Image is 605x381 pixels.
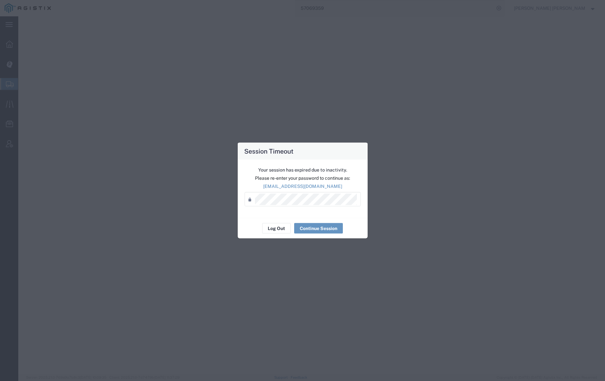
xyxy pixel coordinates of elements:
[262,223,291,234] button: Log Out
[245,175,361,182] p: Please re-enter your password to continue as:
[245,183,361,190] p: [EMAIL_ADDRESS][DOMAIN_NAME]
[244,146,294,156] h4: Session Timeout
[245,167,361,174] p: Your session has expired due to inactivity.
[294,223,343,234] button: Continue Session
